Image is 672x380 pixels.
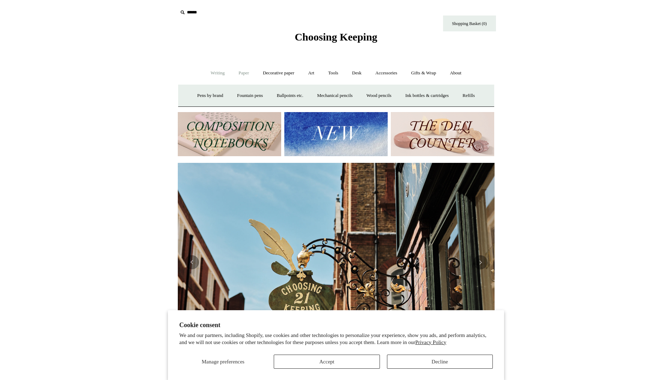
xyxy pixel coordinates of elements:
a: Tools [322,64,345,82]
p: We and our partners, including Shopify, use cookies and other technologies to personalize your ex... [179,332,493,346]
a: Choosing Keeping [295,37,377,42]
h2: Cookie consent [179,321,493,329]
img: The Deli Counter [391,112,494,156]
a: About [443,64,468,82]
a: Ballpoints etc. [271,86,310,105]
a: Gifts & Wrap [405,64,442,82]
a: Privacy Policy [415,339,446,345]
a: Pens by brand [191,86,230,105]
a: Fountain pens [231,86,269,105]
a: Shopping Basket (0) [443,16,496,31]
a: Desk [346,64,368,82]
img: Copyright Choosing Keeping 20190711 LS Homepage 7.jpg__PID:4c49fdcc-9d5f-40e8-9753-f5038b35abb7 [178,163,495,362]
span: Choosing Keeping [295,31,377,43]
a: Decorative paper [256,64,301,82]
img: 202302 Composition ledgers.jpg__PID:69722ee6-fa44-49dd-a067-31375e5d54ec [178,112,281,156]
a: Art [302,64,321,82]
button: Manage preferences [179,355,267,369]
img: New.jpg__PID:f73bdf93-380a-4a35-bcfe-7823039498e1 [284,112,388,156]
a: Ink bottles & cartridges [399,86,455,105]
a: Accessories [369,64,404,82]
a: Mechanical pencils [311,86,359,105]
span: Manage preferences [202,359,244,364]
a: Writing [204,64,231,82]
button: Next [473,255,488,269]
button: Previous [185,255,199,269]
a: Paper [232,64,255,82]
a: Wood pencils [360,86,398,105]
button: Accept [274,355,380,369]
button: Decline [387,355,493,369]
a: Refills [456,86,481,105]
